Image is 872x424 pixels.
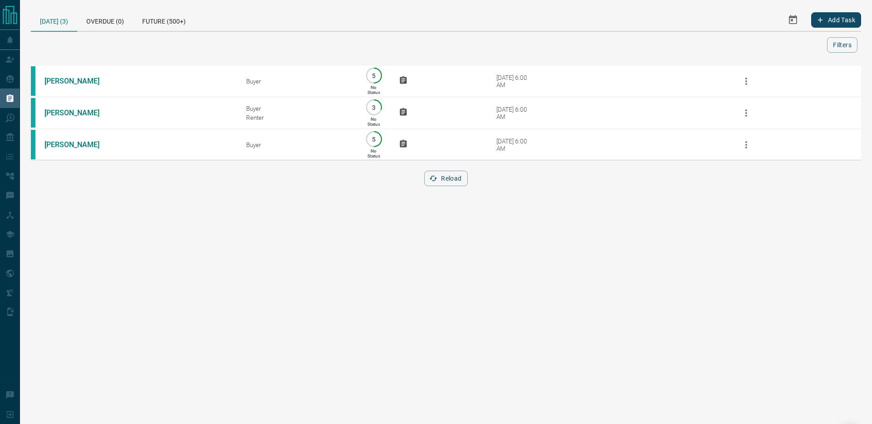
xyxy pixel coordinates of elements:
[31,9,77,32] div: [DATE] (3)
[367,85,380,95] p: No Status
[246,78,349,85] div: Buyer
[133,9,195,31] div: Future (500+)
[371,72,377,79] p: 5
[496,74,535,89] div: [DATE] 6:00 AM
[811,12,861,28] button: Add Task
[246,141,349,148] div: Buyer
[77,9,133,31] div: Overdue (0)
[782,9,804,31] button: Select Date Range
[246,105,349,112] div: Buyer
[31,130,35,159] div: condos.ca
[424,171,467,186] button: Reload
[367,148,380,158] p: No Status
[827,37,857,53] button: Filters
[367,117,380,127] p: No Status
[31,98,35,128] div: condos.ca
[31,66,35,96] div: condos.ca
[45,77,113,85] a: [PERSON_NAME]
[496,138,535,152] div: [DATE] 6:00 AM
[246,114,349,121] div: Renter
[45,108,113,117] a: [PERSON_NAME]
[371,136,377,143] p: 5
[496,106,535,120] div: [DATE] 6:00 AM
[371,104,377,111] p: 3
[45,140,113,149] a: [PERSON_NAME]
